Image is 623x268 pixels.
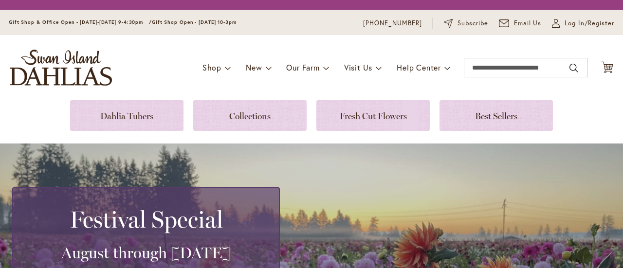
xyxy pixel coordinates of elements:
a: [PHONE_NUMBER] [363,18,422,28]
h3: August through [DATE] [25,243,267,263]
span: Visit Us [344,62,372,72]
span: Subscribe [458,18,488,28]
a: Subscribe [444,18,488,28]
span: Our Farm [286,62,319,72]
span: Shop [202,62,221,72]
span: Gift Shop Open - [DATE] 10-3pm [152,19,237,25]
button: Search [569,60,578,76]
span: Help Center [397,62,441,72]
a: Email Us [499,18,542,28]
span: New [246,62,262,72]
a: store logo [10,50,112,86]
h2: Festival Special [25,206,267,233]
span: Log In/Register [565,18,614,28]
span: Email Us [514,18,542,28]
a: Log In/Register [552,18,614,28]
span: Gift Shop & Office Open - [DATE]-[DATE] 9-4:30pm / [9,19,152,25]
